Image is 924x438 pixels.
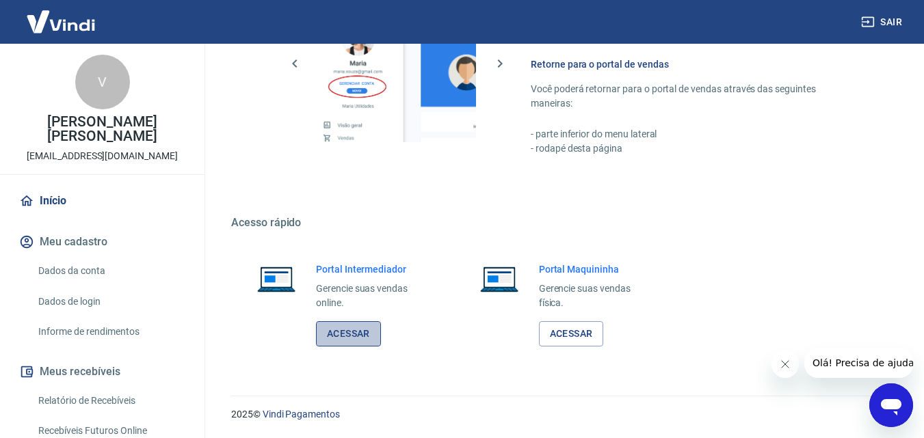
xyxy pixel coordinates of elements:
p: [PERSON_NAME] [PERSON_NAME] [11,115,194,143]
img: Imagem de um notebook aberto [471,262,528,295]
a: Dados de login [33,288,188,316]
p: Gerencie suas vendas física. [539,282,652,310]
p: - parte inferior do menu lateral [531,127,858,141]
a: Início [16,186,188,216]
a: Dados da conta [33,257,188,285]
a: Relatório de Recebíveis [33,387,188,415]
div: V [75,55,130,109]
h6: Portal Intermediador [316,262,430,276]
h5: Acesso rápido [231,216,891,230]
button: Meus recebíveis [16,357,188,387]
p: [EMAIL_ADDRESS][DOMAIN_NAME] [27,149,178,163]
iframe: Botão para abrir a janela de mensagens [869,383,913,427]
button: Meu cadastro [16,227,188,257]
a: Acessar [316,321,381,346]
a: Vindi Pagamentos [263,409,340,420]
p: - rodapé desta página [531,141,858,156]
p: 2025 © [231,407,891,422]
a: Informe de rendimentos [33,318,188,346]
p: Gerencie suas vendas online. [316,282,430,310]
img: Vindi [16,1,105,42]
p: Você poderá retornar para o portal de vendas através das seguintes maneiras: [531,82,858,111]
iframe: Fechar mensagem [771,351,799,378]
iframe: Mensagem da empresa [804,348,913,378]
img: Imagem de um notebook aberto [248,262,305,295]
a: Acessar [539,321,604,346]
span: Olá! Precisa de ajuda? [8,10,115,20]
h6: Retorne para o portal de vendas [531,57,858,71]
h6: Portal Maquininha [539,262,652,276]
button: Sair [858,10,908,35]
